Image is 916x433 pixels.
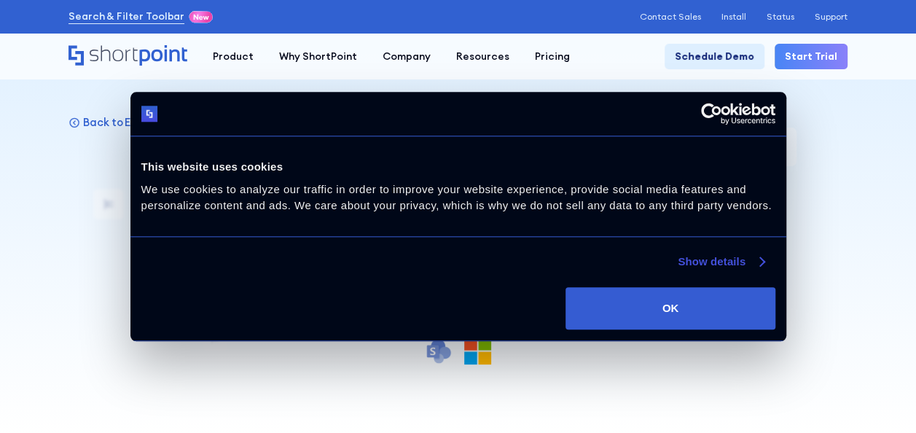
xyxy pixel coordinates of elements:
a: Pricing [522,44,583,69]
a: Schedule Demo [665,44,764,69]
div: Resources [456,49,509,64]
button: OK [565,287,775,329]
p: Back to Elements [83,115,172,129]
a: Contact Sales [640,12,701,22]
img: SharePoint icon [425,338,452,364]
a: Home [68,45,187,67]
a: Start Trial [775,44,848,69]
img: logo [141,106,158,122]
a: Search & Filter Toolbar [68,9,184,24]
iframe: Chat Widget [843,363,916,433]
a: Support [815,12,848,22]
div: Why ShortPoint [279,49,357,64]
div: Pricing [535,49,570,64]
img: Microsoft 365 logo [464,338,491,364]
a: Status [767,12,794,22]
span: We use cookies to analyze our traffic in order to improve your website experience, provide social... [141,183,772,212]
a: Back to Elements [68,115,172,129]
a: Company [370,44,444,69]
a: Product [200,44,267,69]
a: Install [721,12,746,22]
a: Why ShortPoint [267,44,370,69]
a: Usercentrics Cookiebot - opens in a new window [648,103,775,125]
div: Product [213,49,254,64]
div: Company [383,49,431,64]
a: Show details [678,253,764,270]
div: This website uses cookies [141,158,775,176]
a: Resources [444,44,522,69]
